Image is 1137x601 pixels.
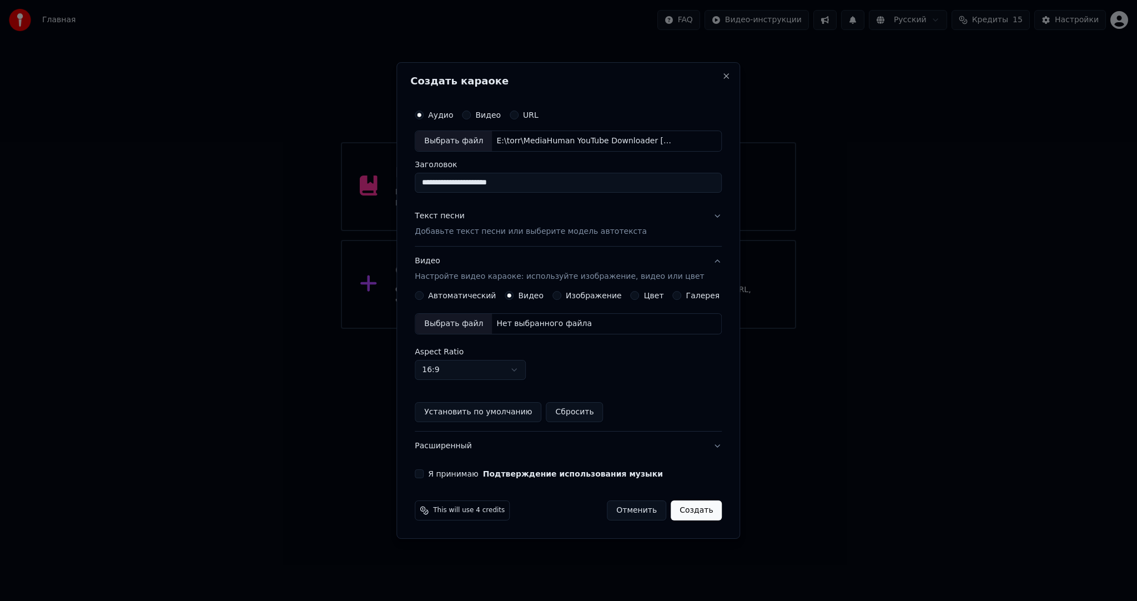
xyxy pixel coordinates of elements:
[433,506,505,515] span: This will use 4 credits
[415,131,492,151] div: Выбрать файл
[492,136,681,147] div: E:\torr\MediaHuman YouTube Downloader [DATE] (2107) Portable\MediaHuman YouTube Downloader Portab...
[415,256,704,282] div: Видео
[415,271,704,282] p: Настройте видео караоке: используйте изображение, видео или цвет
[415,247,722,291] button: ВидеоНастройте видео караоке: используйте изображение, видео или цвет
[415,161,722,168] label: Заголовок
[475,111,501,119] label: Видео
[523,111,539,119] label: URL
[415,211,465,222] div: Текст песни
[686,292,720,299] label: Галерея
[428,470,663,478] label: Я принимаю
[415,432,722,460] button: Расширенный
[518,292,544,299] label: Видео
[415,291,722,431] div: ВидеоНастройте видео караоке: используйте изображение, видео или цвет
[415,202,722,246] button: Текст песниДобавьте текст песни или выберите модель автотекста
[492,318,596,329] div: Нет выбранного файла
[546,402,603,422] button: Сбросить
[410,76,726,86] h2: Создать караоке
[415,402,541,422] button: Установить по умолчанию
[671,500,722,520] button: Создать
[644,292,664,299] label: Цвет
[415,348,722,355] label: Aspect Ratio
[566,292,622,299] label: Изображение
[415,314,492,334] div: Выбрать файл
[428,292,496,299] label: Автоматический
[415,226,647,237] p: Добавьте текст песни или выберите модель автотекста
[428,111,453,119] label: Аудио
[483,470,663,478] button: Я принимаю
[607,500,666,520] button: Отменить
